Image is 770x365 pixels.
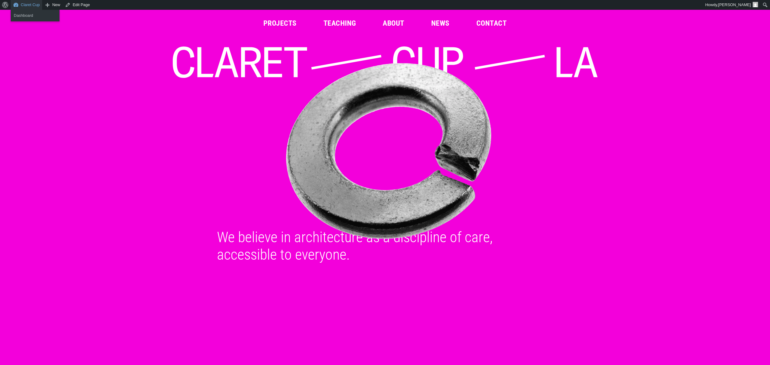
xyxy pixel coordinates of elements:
a: Contact [476,20,507,27]
div: We believe in architecture as a discipline of care, accessible to everyone. [210,228,561,263]
img: Metal washer [173,59,602,241]
a: Teaching [324,20,356,27]
nav: Main Menu [263,20,507,27]
a: About [383,20,404,27]
span: [PERSON_NAME] [718,2,751,7]
a: News [431,20,450,27]
a: Dashboard [11,12,60,20]
a: Projects [263,20,297,27]
ul: Claret Cup [11,10,60,21]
